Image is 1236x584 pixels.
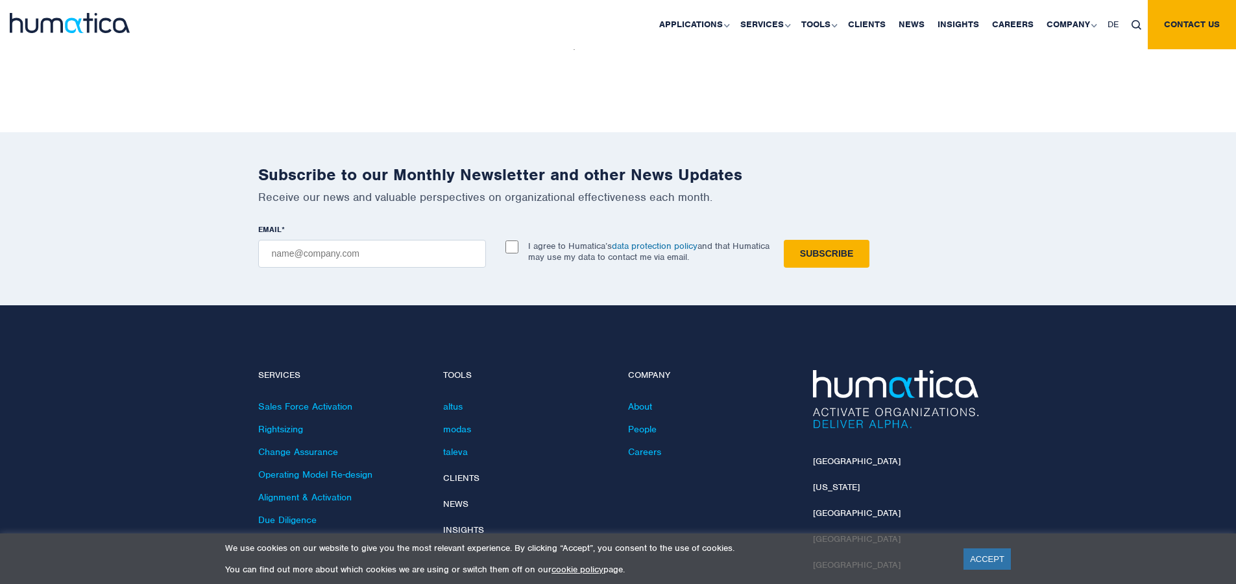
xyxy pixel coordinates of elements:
a: cookie policy [551,564,603,575]
a: Change Assurance [258,446,338,458]
a: [GEOGRAPHIC_DATA] [813,456,901,467]
span: EMAIL [258,224,282,235]
p: We use cookies on our website to give you the most relevant experience. By clicking “Accept”, you... [225,543,947,554]
p: Receive our news and valuable perspectives on organizational effectiveness each month. [258,190,978,204]
a: Sales Force Activation [258,401,352,412]
img: logo [10,13,130,33]
a: [GEOGRAPHIC_DATA] [813,508,901,519]
h4: Company [628,370,794,381]
a: News [443,498,468,509]
a: About [628,401,652,412]
img: Humatica [813,370,978,428]
h4: Tools [443,370,609,381]
a: modas [443,423,471,435]
a: Clients [443,473,479,484]
span: DE [1108,19,1119,30]
h2: Subscribe to our Monthly Newsletter and other News Updates [258,165,978,185]
img: search_icon [1132,20,1141,30]
a: Alignment & Activation [258,491,352,503]
a: ACCEPT [963,548,1011,570]
input: name@company.com [258,240,486,268]
a: taleva [443,446,468,458]
a: altus [443,401,463,412]
input: I agree to Humatica’sdata protection policyand that Humatica may use my data to contact me via em... [505,240,518,253]
a: Operating Model Re-design [258,469,372,480]
p: You can find out more about which cookies we are using or switch them off on our page. [225,564,947,575]
a: Due Diligence [258,514,317,526]
input: Subscribe [784,240,869,268]
h4: Services [258,370,424,381]
a: data protection policy [612,240,697,251]
a: People [628,423,657,435]
a: Insights [443,524,484,535]
a: Rightsizing [258,423,303,435]
a: Careers [628,446,661,458]
p: I agree to Humatica’s and that Humatica may use my data to contact me via email. [528,240,769,263]
a: [US_STATE] [813,482,860,493]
